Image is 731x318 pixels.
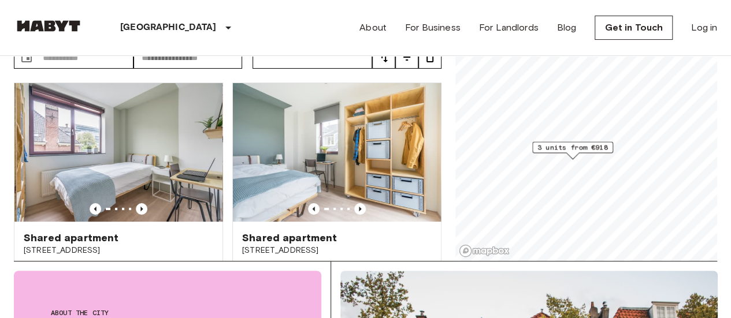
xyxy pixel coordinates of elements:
button: Previous image [354,203,366,215]
a: Log in [691,21,717,35]
a: Get in Touch [595,16,673,40]
a: About [359,21,387,35]
img: Marketing picture of unit NL-13-11-001-01Q [14,83,222,222]
img: Marketing picture of unit NL-13-11-017-01Q [233,83,441,222]
button: Previous image [308,203,320,215]
span: Shared apartment [24,231,118,245]
a: Blog [557,21,577,35]
button: tune [395,46,418,69]
span: Shared apartment [242,231,337,245]
button: Choose date [15,46,38,69]
span: [STREET_ADDRESS] [242,245,432,256]
span: 3 units from €918 [537,142,608,152]
span: [STREET_ADDRESS] [24,245,213,256]
button: tune [372,46,395,69]
div: Map marker [532,141,613,159]
button: Previous image [136,203,147,215]
button: Previous image [90,203,101,215]
p: [GEOGRAPHIC_DATA] [120,21,217,35]
span: About the city [51,308,284,318]
a: Mapbox logo [459,244,510,257]
button: tune [418,46,441,69]
a: For Landlords [479,21,539,35]
a: For Business [405,21,461,35]
img: Habyt [14,20,83,32]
